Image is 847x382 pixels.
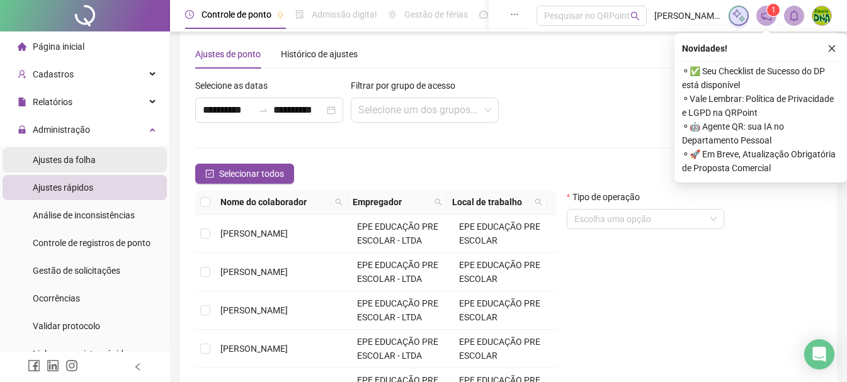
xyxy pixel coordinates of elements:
span: Gestão de férias [404,9,468,20]
span: ⚬ ✅ Seu Checklist de Sucesso do DP está disponível [682,64,839,92]
div: Open Intercom Messenger [804,339,834,369]
span: Ajustes da folha [33,155,96,165]
span: search [535,198,542,206]
span: file-done [295,10,304,19]
label: Tipo de operação [567,190,648,204]
div: Histórico de ajustes [281,47,358,61]
span: home [18,42,26,51]
span: EPE EDUCAÇÃO PRE ESCOLAR - LTDA [357,337,438,361]
span: Ajustes rápidos [33,183,93,193]
span: left [134,362,142,371]
span: Controle de ponto [202,9,271,20]
sup: 1 [767,4,780,16]
button: Selecionar todos [195,164,294,184]
span: 1 [771,6,776,14]
span: Análise de inconsistências [33,210,135,220]
span: swap-right [258,105,268,115]
span: linkedin [47,359,59,372]
span: Administração [33,125,90,135]
span: sun [388,10,397,19]
span: notification [761,10,772,21]
span: Nome do colaborador [220,195,330,209]
span: search [435,198,442,206]
span: file [18,98,26,106]
span: EPE EDUCAÇÃO PRE ESCOLAR - LTDA [357,298,438,322]
span: dashboard [479,10,488,19]
span: Cadastros [33,69,74,79]
span: search [630,11,640,21]
img: 65556 [812,6,831,25]
span: [PERSON_NAME] [220,305,288,315]
span: ⚬ 🚀 Em Breve, Atualização Obrigatória de Proposta Comercial [682,147,839,175]
span: Gestão de solicitações [33,266,120,276]
span: lock [18,125,26,134]
span: [PERSON_NAME] - ESCOLA DNA [654,9,721,23]
span: EPE EDUCAÇÃO PRE ESCOLAR [459,298,540,322]
span: EPE EDUCAÇÃO PRE ESCOLAR - LTDA [357,222,438,245]
span: Empregador [353,195,430,209]
span: pushpin [276,11,284,19]
span: Validar protocolo [33,321,100,331]
span: facebook [28,359,40,372]
span: Página inicial [33,42,84,52]
span: user-add [18,70,26,79]
span: Relatórios [33,97,72,107]
label: Selecione as datas [195,79,276,93]
span: Local de trabalho [452,195,530,209]
span: search [532,193,545,211]
span: [PERSON_NAME] [220,344,288,354]
span: Link para registro rápido [33,349,128,359]
span: search [333,193,345,211]
span: check-square [205,169,214,178]
span: EPE EDUCAÇÃO PRE ESCOLAR - LTDA [357,260,438,284]
span: Admissão digital [312,9,377,20]
span: clock-circle [185,10,194,19]
span: instagram [65,359,78,372]
span: Selecionar todos [219,167,284,181]
span: Novidades ! [682,42,727,55]
span: search [335,198,343,206]
span: search [432,193,445,211]
span: ⚬ Vale Lembrar: Política de Privacidade e LGPD na QRPoint [682,92,839,120]
span: ellipsis [510,10,519,19]
span: close [827,44,836,53]
span: bell [788,10,800,21]
span: Controle de registros de ponto [33,238,151,248]
span: EPE EDUCAÇÃO PRE ESCOLAR [459,260,540,284]
div: Ajustes de ponto [195,47,261,61]
span: [PERSON_NAME] [220,228,288,239]
span: [PERSON_NAME] [220,267,288,277]
span: EPE EDUCAÇÃO PRE ESCOLAR [459,222,540,245]
img: sparkle-icon.fc2bf0ac1784a2077858766a79e2daf3.svg [732,9,746,23]
span: Ocorrências [33,293,80,303]
label: Filtrar por grupo de acesso [351,79,463,93]
span: to [258,105,268,115]
span: EPE EDUCAÇÃO PRE ESCOLAR [459,337,540,361]
span: ⚬ 🤖 Agente QR: sua IA no Departamento Pessoal [682,120,839,147]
